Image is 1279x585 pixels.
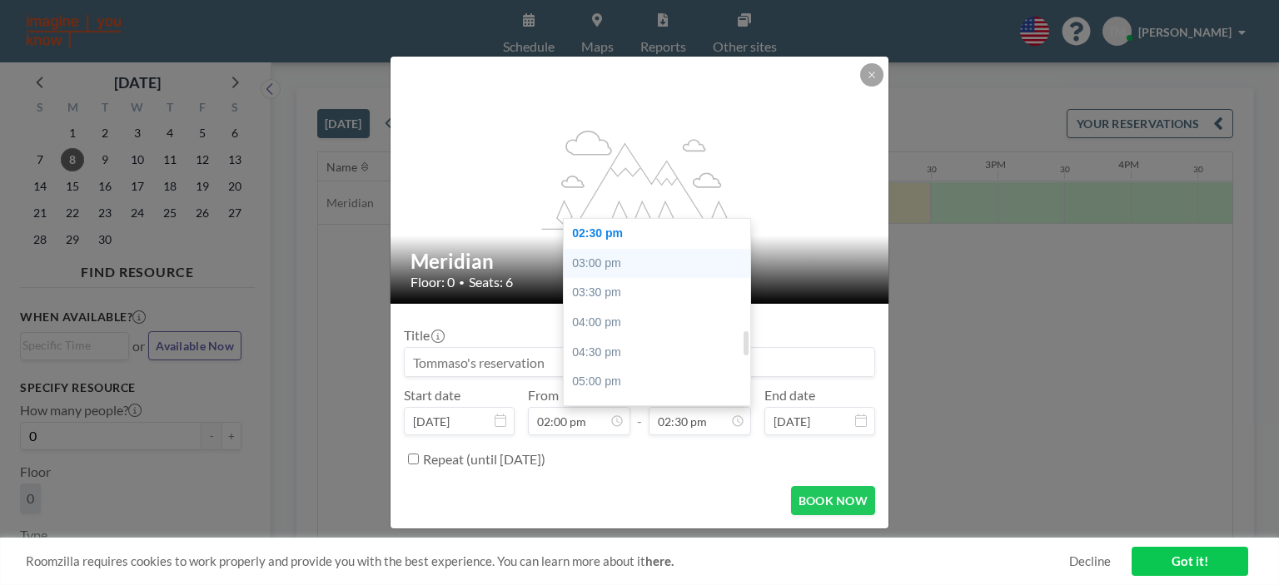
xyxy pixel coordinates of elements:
[564,367,759,397] div: 05:00 pm
[564,338,759,368] div: 04:30 pm
[459,276,465,289] span: •
[564,397,759,427] div: 05:30 pm
[791,486,875,515] button: BOOK NOW
[469,274,513,290] span: Seats: 6
[564,308,759,338] div: 04:00 pm
[26,553,1069,569] span: Roomzilla requires cookies to work properly and provide you with the best experience. You can lea...
[423,451,545,468] label: Repeat (until [DATE])
[411,274,455,290] span: Floor: 0
[564,278,759,308] div: 03:30 pm
[1069,553,1111,569] a: Decline
[764,387,815,404] label: End date
[404,387,460,404] label: Start date
[637,393,642,429] span: -
[564,249,759,279] div: 03:00 pm
[645,553,674,568] a: here.
[411,249,870,274] h2: Meridian
[1132,547,1248,576] a: Got it!
[528,387,559,404] label: From
[404,327,443,344] label: Title
[405,348,874,376] input: Tommaso's reservation
[564,219,759,249] div: 02:30 pm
